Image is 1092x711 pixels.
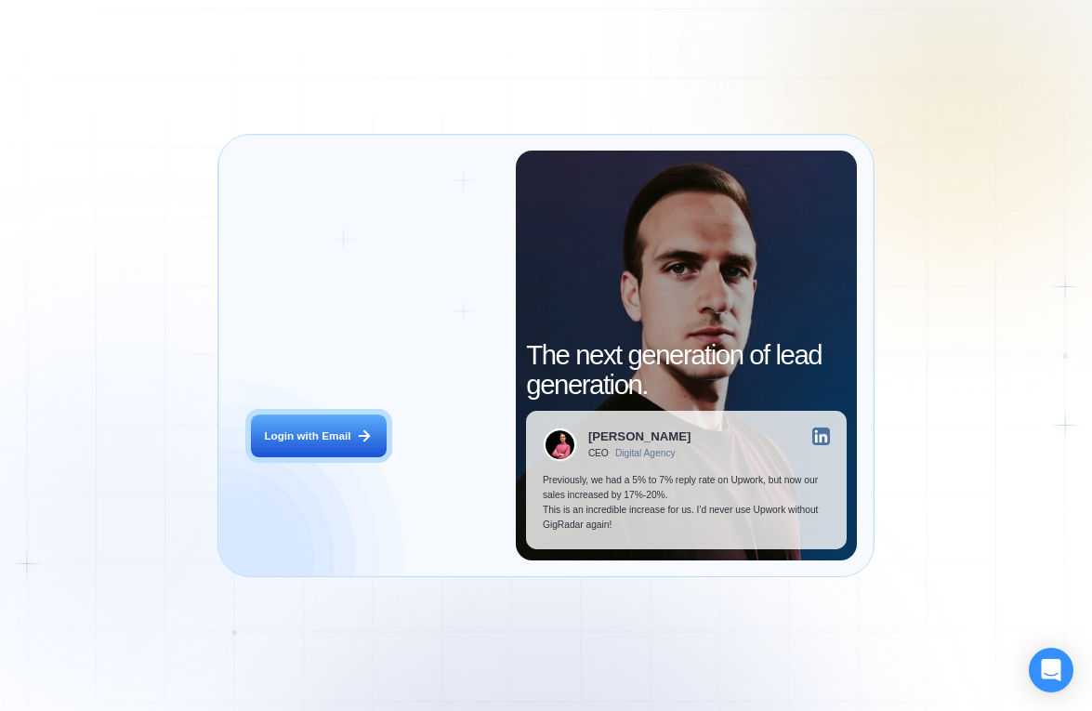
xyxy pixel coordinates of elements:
p: Previously, we had a 5% to 7% reply rate on Upwork, but now our sales increased by 17%-20%. This ... [543,473,830,533]
div: CEO [588,448,609,459]
div: Open Intercom Messenger [1029,648,1073,692]
button: Login with Email [251,415,386,457]
h2: The next generation of lead generation. [526,340,846,401]
div: [PERSON_NAME] [588,430,691,442]
div: Digital Agency [615,448,676,459]
div: Login with Email [264,428,350,443]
